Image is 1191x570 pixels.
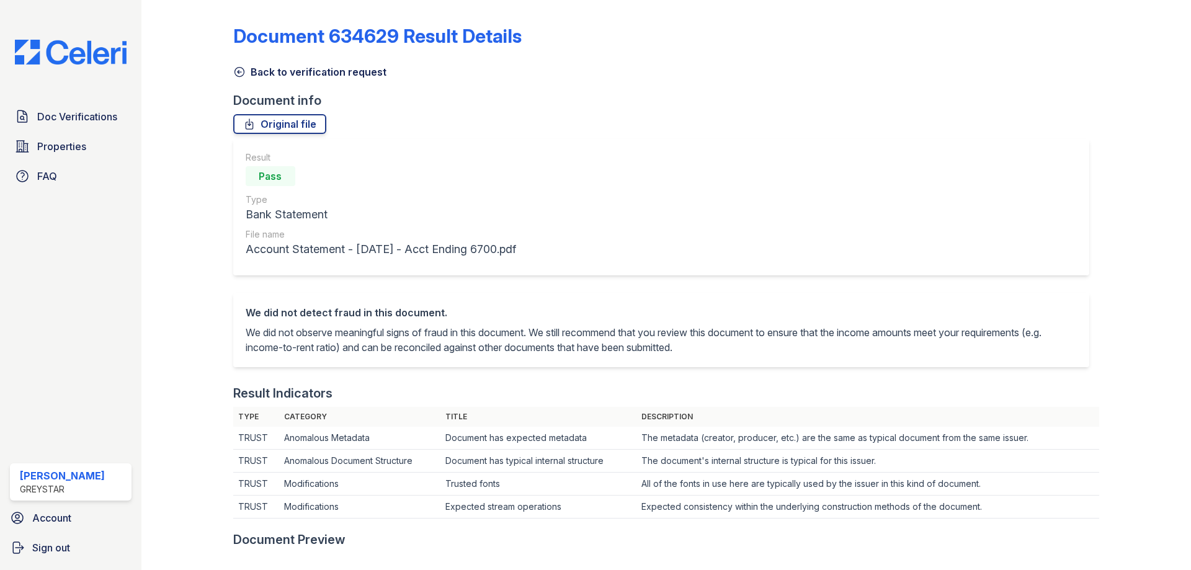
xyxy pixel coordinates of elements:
[20,483,105,496] div: Greystar
[279,427,440,450] td: Anomalous Metadata
[37,109,117,124] span: Doc Verifications
[233,496,280,519] td: TRUST
[233,114,326,134] a: Original file
[279,496,440,519] td: Modifications
[5,535,136,560] a: Sign out
[233,407,280,427] th: Type
[279,450,440,473] td: Anomalous Document Structure
[636,473,1099,496] td: All of the fonts in use here are typically used by the issuer in this kind of document.
[233,92,1099,109] div: Document info
[636,450,1099,473] td: The document's internal structure is typical for this issuer.
[440,473,636,496] td: Trusted fonts
[37,139,86,154] span: Properties
[10,164,132,189] a: FAQ
[246,305,1077,320] div: We did not detect fraud in this document.
[246,325,1077,355] p: We did not observe meaningful signs of fraud in this document. We still recommend that you review...
[246,206,516,223] div: Bank Statement
[233,65,386,79] a: Back to verification request
[246,194,516,206] div: Type
[636,496,1099,519] td: Expected consistency within the underlying construction methods of the document.
[246,151,516,164] div: Result
[233,427,280,450] td: TRUST
[246,166,295,186] div: Pass
[636,407,1099,427] th: Description
[233,25,522,47] a: Document 634629 Result Details
[233,385,332,402] div: Result Indicators
[246,228,516,241] div: File name
[440,496,636,519] td: Expected stream operations
[233,531,346,548] div: Document Preview
[279,407,440,427] th: Category
[233,450,280,473] td: TRUST
[279,473,440,496] td: Modifications
[32,510,71,525] span: Account
[440,450,636,473] td: Document has typical internal structure
[440,407,636,427] th: Title
[246,241,516,258] div: Account Statement - [DATE] - Acct Ending 6700.pdf
[10,134,132,159] a: Properties
[636,427,1099,450] td: The metadata (creator, producer, etc.) are the same as typical document from the same issuer.
[5,40,136,65] img: CE_Logo_Blue-a8612792a0a2168367f1c8372b55b34899dd931a85d93a1a3d3e32e68fde9ad4.png
[5,505,136,530] a: Account
[10,104,132,129] a: Doc Verifications
[233,473,280,496] td: TRUST
[32,540,70,555] span: Sign out
[20,468,105,483] div: [PERSON_NAME]
[37,169,57,184] span: FAQ
[440,427,636,450] td: Document has expected metadata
